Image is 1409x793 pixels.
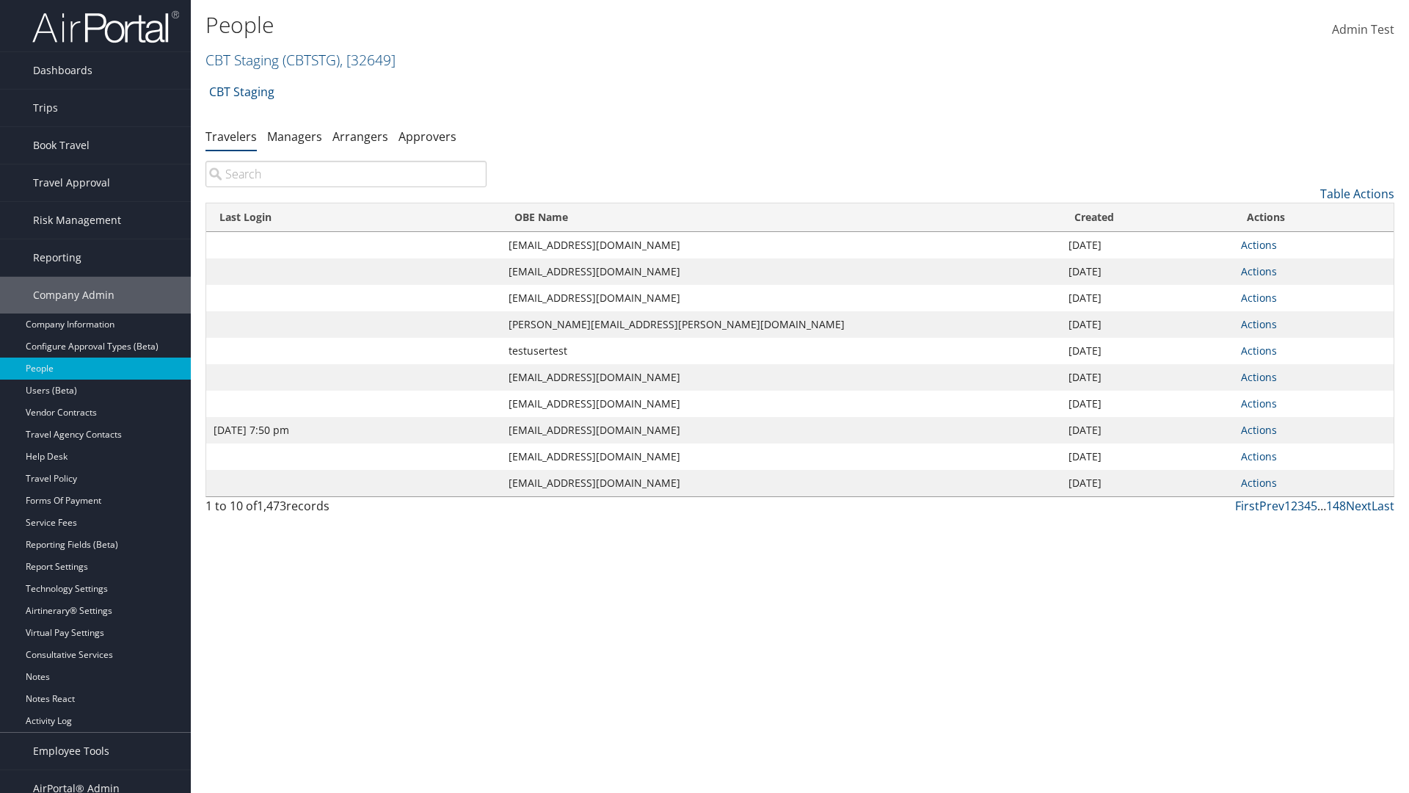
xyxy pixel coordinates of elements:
input: Search [205,161,487,187]
span: 1,473 [257,498,286,514]
a: Admin Test [1332,7,1394,53]
a: Actions [1241,291,1277,305]
a: Actions [1241,370,1277,384]
td: testusertest [501,338,1061,364]
td: [DATE] 7:50 pm [206,417,501,443]
a: 1 [1284,498,1291,514]
td: [DATE] [1061,443,1234,470]
span: ( CBTSTG ) [283,50,340,70]
td: [EMAIL_ADDRESS][DOMAIN_NAME] [501,232,1061,258]
a: Travelers [205,128,257,145]
span: … [1317,498,1326,514]
a: 2 [1291,498,1297,514]
a: 5 [1311,498,1317,514]
a: CBT Staging [209,77,274,106]
td: [DATE] [1061,258,1234,285]
span: Company Admin [33,277,114,314]
td: [DATE] [1061,311,1234,338]
span: Reporting [33,239,81,276]
td: [EMAIL_ADDRESS][DOMAIN_NAME] [501,285,1061,311]
a: Approvers [398,128,456,145]
a: 148 [1326,498,1346,514]
th: Last Login: activate to sort column ascending [206,203,501,232]
td: [DATE] [1061,338,1234,364]
span: Employee Tools [33,733,109,770]
span: Risk Management [33,202,121,239]
td: [DATE] [1061,232,1234,258]
a: Arrangers [332,128,388,145]
td: [DATE] [1061,391,1234,417]
td: [DATE] [1061,364,1234,391]
a: Actions [1241,238,1277,252]
span: Book Travel [33,127,90,164]
span: Admin Test [1332,21,1394,37]
a: 4 [1304,498,1311,514]
td: [EMAIL_ADDRESS][DOMAIN_NAME] [501,364,1061,391]
a: Actions [1241,476,1277,490]
a: Actions [1241,317,1277,331]
th: Actions [1234,203,1394,232]
th: OBE Name: activate to sort column ascending [501,203,1061,232]
span: Travel Approval [33,164,110,201]
a: Managers [267,128,322,145]
th: Created: activate to sort column ascending [1061,203,1234,232]
td: [DATE] [1061,470,1234,496]
a: Next [1346,498,1372,514]
td: [DATE] [1061,417,1234,443]
a: 3 [1297,498,1304,514]
td: [EMAIL_ADDRESS][DOMAIN_NAME] [501,391,1061,417]
div: 1 to 10 of records [205,497,487,522]
a: Prev [1259,498,1284,514]
td: [DATE] [1061,285,1234,311]
a: Actions [1241,264,1277,278]
a: Last [1372,498,1394,514]
img: airportal-logo.png [32,10,179,44]
td: [EMAIL_ADDRESS][DOMAIN_NAME] [501,417,1061,443]
td: [PERSON_NAME][EMAIL_ADDRESS][PERSON_NAME][DOMAIN_NAME] [501,311,1061,338]
span: , [ 32649 ] [340,50,396,70]
td: [EMAIL_ADDRESS][DOMAIN_NAME] [501,470,1061,496]
a: First [1235,498,1259,514]
a: Actions [1241,344,1277,358]
a: Actions [1241,449,1277,463]
h1: People [205,10,998,40]
a: Actions [1241,423,1277,437]
td: [EMAIL_ADDRESS][DOMAIN_NAME] [501,443,1061,470]
td: [EMAIL_ADDRESS][DOMAIN_NAME] [501,258,1061,285]
a: Actions [1241,396,1277,410]
span: Dashboards [33,52,92,89]
a: Table Actions [1320,186,1394,202]
a: CBT Staging [205,50,396,70]
span: Trips [33,90,58,126]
